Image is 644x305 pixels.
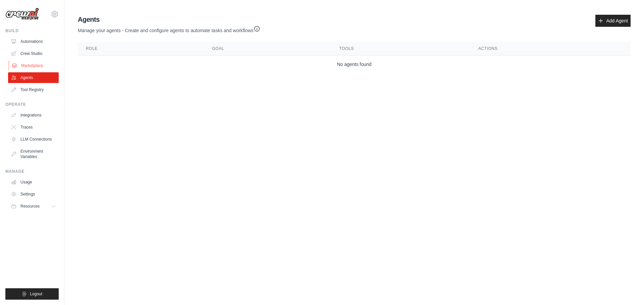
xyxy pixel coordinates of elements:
[8,36,59,47] a: Automations
[8,48,59,59] a: Crew Studio
[8,84,59,95] a: Tool Registry
[78,24,260,34] p: Manage your agents - Create and configure agents to automate tasks and workflows
[8,72,59,83] a: Agents
[8,177,59,187] a: Usage
[5,8,39,20] img: Logo
[30,291,42,297] span: Logout
[331,42,470,56] th: Tools
[470,42,631,56] th: Actions
[8,122,59,133] a: Traces
[5,28,59,33] div: Build
[5,169,59,174] div: Manage
[78,42,204,56] th: Role
[5,288,59,300] button: Logout
[8,110,59,121] a: Integrations
[8,146,59,162] a: Environment Variables
[5,102,59,107] div: Operate
[8,201,59,212] button: Resources
[8,189,59,200] a: Settings
[20,204,40,209] span: Resources
[204,42,331,56] th: Goal
[78,56,631,73] td: No agents found
[8,134,59,145] a: LLM Connections
[9,60,59,71] a: Marketplace
[595,15,631,27] a: Add Agent
[78,15,260,24] h2: Agents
